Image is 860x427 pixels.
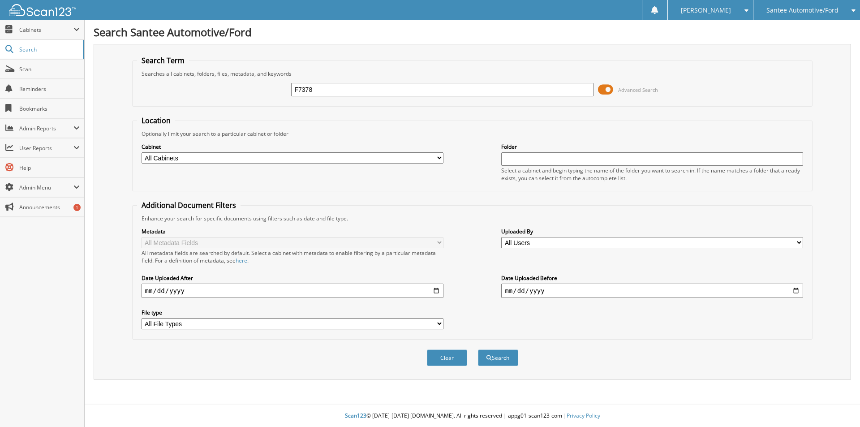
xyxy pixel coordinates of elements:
iframe: Chat Widget [815,384,860,427]
label: Folder [501,143,803,151]
label: Uploaded By [501,228,803,235]
h1: Search Santee Automotive/Ford [94,25,851,39]
a: Privacy Policy [567,412,600,419]
label: Date Uploaded Before [501,274,803,282]
legend: Additional Document Filters [137,200,241,210]
label: Cabinet [142,143,443,151]
div: Optionally limit your search to a particular cabinet or folder [137,130,808,138]
label: File type [142,309,443,316]
span: Help [19,164,80,172]
span: Scan [19,65,80,73]
span: [PERSON_NAME] [681,8,731,13]
div: Select a cabinet and begin typing the name of the folder you want to search in. If the name match... [501,167,803,182]
legend: Search Term [137,56,189,65]
input: end [501,284,803,298]
span: Scan123 [345,412,366,419]
img: scan123-logo-white.svg [9,4,76,16]
a: here [236,257,247,264]
div: All metadata fields are searched by default. Select a cabinet with metadata to enable filtering b... [142,249,443,264]
input: start [142,284,443,298]
span: Admin Reports [19,125,73,132]
span: Reminders [19,85,80,93]
label: Metadata [142,228,443,235]
span: Santee Automotive/Ford [766,8,838,13]
span: Cabinets [19,26,73,34]
legend: Location [137,116,175,125]
button: Search [478,349,518,366]
span: Bookmarks [19,105,80,112]
div: 1 [73,204,81,211]
button: Clear [427,349,467,366]
span: User Reports [19,144,73,152]
span: Search [19,46,78,53]
label: Date Uploaded After [142,274,443,282]
span: Announcements [19,203,80,211]
span: Admin Menu [19,184,73,191]
span: Advanced Search [618,86,658,93]
div: Enhance your search for specific documents using filters such as date and file type. [137,215,808,222]
div: © [DATE]-[DATE] [DOMAIN_NAME]. All rights reserved | appg01-scan123-com | [85,405,860,427]
div: Searches all cabinets, folders, files, metadata, and keywords [137,70,808,78]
